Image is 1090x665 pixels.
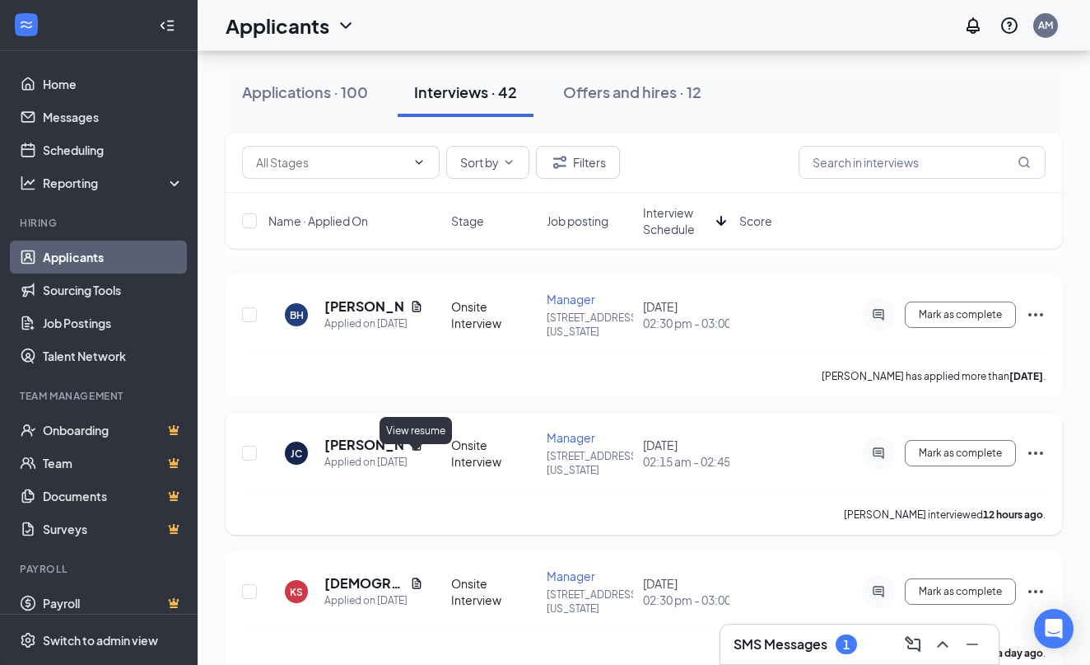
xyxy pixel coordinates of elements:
[869,447,888,460] svg: ActiveChat
[43,175,184,191] div: Reporting
[869,585,888,598] svg: ActiveChat
[43,307,184,340] a: Job Postings
[268,213,368,229] span: Name · Applied On
[547,569,595,583] span: Manager
[43,587,184,620] a: PayrollCrown
[324,574,403,592] h5: [DEMOGRAPHIC_DATA][PERSON_NAME]
[734,635,827,653] h3: SMS Messages
[900,631,926,658] button: ComposeMessage
[291,447,302,461] div: JC
[451,213,484,229] span: Stage
[43,513,184,546] a: SurveysCrown
[1034,609,1074,649] div: Open Intercom Messenger
[799,146,1046,179] input: Search in interviews
[18,16,35,33] svg: WorkstreamLogo
[903,635,923,654] svg: ComposeMessage
[446,146,529,179] button: Sort byChevronDown
[43,480,184,513] a: DocumentsCrown
[451,298,538,331] div: Onsite Interview
[959,631,985,658] button: Minimize
[43,340,184,372] a: Talent Network
[1009,370,1043,382] b: [DATE]
[643,204,710,237] span: Interview Schedule
[997,647,1043,659] b: a day ago
[43,101,184,133] a: Messages
[226,12,329,40] h1: Applicants
[410,577,423,590] svg: Document
[256,153,406,171] input: All Stages
[43,632,158,649] div: Switch to admin view
[843,638,850,652] div: 1
[20,632,36,649] svg: Settings
[20,389,180,403] div: Team Management
[962,635,982,654] svg: Minimize
[547,213,608,229] span: Job posting
[547,311,633,339] p: [STREET_ADDRESS][US_STATE]
[290,585,303,599] div: KS
[43,133,184,166] a: Scheduling
[324,592,423,609] div: Applied on [DATE]
[905,440,1016,466] button: Mark as complete
[739,213,772,229] span: Score
[643,298,729,331] div: [DATE]
[414,82,517,102] div: Interviews · 42
[905,302,1016,328] button: Mark as complete
[643,437,729,470] div: [DATE]
[643,575,729,608] div: [DATE]
[1018,156,1031,169] svg: MagnifyingGlass
[43,241,184,274] a: Applicants
[547,292,595,307] span: Manager
[547,449,633,477] p: [STREET_ADDRESS][US_STATE]
[983,508,1043,521] b: 12 hours ago
[1038,18,1053,32] div: AM
[1026,582,1046,602] svg: Ellipses
[43,447,184,480] a: TeamCrown
[929,631,956,658] button: ChevronUp
[451,575,538,608] div: Onsite Interview
[919,586,1002,597] span: Mark as complete
[380,417,452,444] div: View resume
[412,156,426,169] svg: ChevronDown
[919,447,1002,459] span: Mark as complete
[822,369,1046,383] p: [PERSON_NAME] has applied more than .
[290,308,304,322] div: BH
[451,437,538,470] div: Onsite Interview
[643,453,729,470] span: 02:15 am - 02:45 am
[711,211,731,231] svg: ArrowDown
[1026,305,1046,325] svg: Ellipses
[844,508,1046,522] p: [PERSON_NAME] interviewed .
[869,308,888,321] svg: ActiveChat
[933,635,953,654] svg: ChevronUp
[547,588,633,616] p: [STREET_ADDRESS][US_STATE]
[43,274,184,307] a: Sourcing Tools
[643,315,729,331] span: 02:30 pm - 03:00 pm
[536,146,620,179] button: Filter Filters
[550,152,570,172] svg: Filter
[999,16,1019,35] svg: QuestionInfo
[905,578,1016,605] button: Mark as complete
[502,156,515,169] svg: ChevronDown
[324,297,403,316] h5: [PERSON_NAME]
[324,454,423,471] div: Applied on [DATE]
[336,16,356,35] svg: ChevronDown
[963,16,983,35] svg: Notifications
[324,436,403,454] h5: [PERSON_NAME]
[410,300,423,313] svg: Document
[20,175,36,191] svg: Analysis
[20,216,180,230] div: Hiring
[1026,443,1046,463] svg: Ellipses
[563,82,701,102] div: Offers and hires · 12
[460,157,499,168] span: Sort by
[20,562,180,576] div: Payroll
[242,82,368,102] div: Applications · 100
[919,309,1002,321] span: Mark as complete
[547,430,595,445] span: Manager
[643,592,729,608] span: 02:30 pm - 03:00 pm
[159,17,175,34] svg: Collapse
[324,316,423,332] div: Applied on [DATE]
[43,68,184,101] a: Home
[43,414,184,447] a: OnboardingCrown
